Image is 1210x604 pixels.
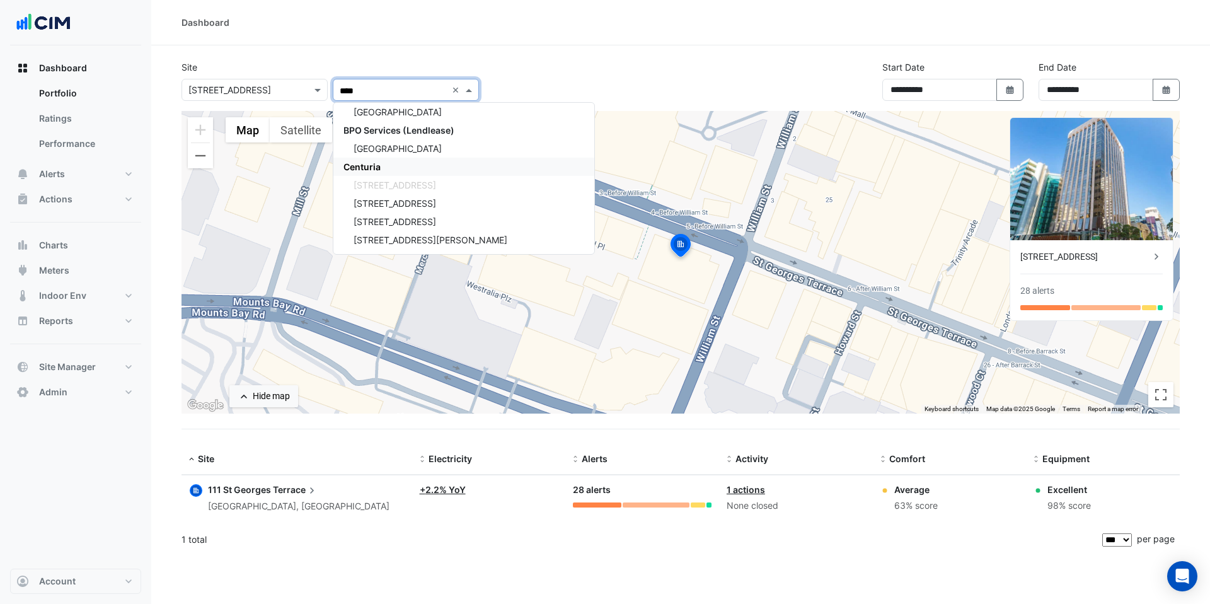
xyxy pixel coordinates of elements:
div: Dashboard [10,81,141,161]
app-icon: Actions [16,193,29,206]
div: None closed [727,499,865,513]
span: Charts [39,239,68,252]
a: Report a map error [1088,405,1138,412]
app-icon: Charts [16,239,29,252]
span: Map data ©2025 Google [986,405,1055,412]
span: BPO Services (Lendlease) [343,125,454,136]
span: Admin [39,386,67,398]
span: Centuria [343,161,381,172]
img: 111 St Georges Terrace [1010,118,1173,240]
div: 1 total [181,524,1100,555]
span: Terrace [273,483,318,497]
span: 111 St Georges [208,484,271,495]
a: Performance [29,131,141,156]
span: Meters [39,264,69,277]
span: per page [1137,533,1175,544]
span: Activity [735,453,768,464]
span: Electricity [429,453,472,464]
span: [GEOGRAPHIC_DATA] [354,143,442,154]
button: Indoor Env [10,283,141,308]
button: Meters [10,258,141,283]
button: Alerts [10,161,141,187]
img: Company Logo [15,10,72,35]
button: Show satellite imagery [270,117,332,142]
span: Site Manager [39,361,96,373]
span: Actions [39,193,72,206]
span: Account [39,575,76,588]
button: Actions [10,187,141,212]
app-icon: Reports [16,315,29,327]
div: Dashboard [181,16,229,29]
span: Site [198,453,214,464]
div: 28 alerts [573,483,712,497]
span: [STREET_ADDRESS][PERSON_NAME] [354,235,507,245]
a: +2.2% YoY [420,484,466,495]
span: Reports [39,315,73,327]
button: Dashboard [10,55,141,81]
span: Clear [452,83,463,96]
span: [STREET_ADDRESS] [354,253,436,264]
div: 63% score [894,499,938,513]
button: Reports [10,308,141,334]
button: Admin [10,380,141,405]
span: [STREET_ADDRESS] [354,198,436,209]
button: Toggle fullscreen view [1148,382,1173,407]
span: Alerts [39,168,65,180]
button: Show street map [226,117,270,142]
span: Equipment [1042,453,1090,464]
div: Options List [333,103,594,254]
app-icon: Admin [16,386,29,398]
span: Comfort [889,453,925,464]
div: [GEOGRAPHIC_DATA], [GEOGRAPHIC_DATA] [208,499,389,514]
span: Dashboard [39,62,87,74]
div: Average [894,483,938,496]
span: [STREET_ADDRESS] [354,180,436,190]
a: Portfolio [29,81,141,106]
button: Account [10,569,141,594]
label: Start Date [882,61,925,74]
button: Keyboard shortcuts [925,405,979,414]
img: site-pin-selected.svg [667,232,694,262]
span: [GEOGRAPHIC_DATA] [354,107,442,117]
div: 98% score [1047,499,1091,513]
a: Open this area in Google Maps (opens a new window) [185,397,226,414]
a: Terms (opens in new tab) [1063,405,1080,412]
button: Zoom out [188,143,213,168]
button: Zoom in [188,117,213,142]
span: Alerts [582,453,608,464]
label: End Date [1039,61,1076,74]
app-icon: Site Manager [16,361,29,373]
div: 28 alerts [1020,284,1054,298]
div: Excellent [1047,483,1091,496]
a: 1 actions [727,484,765,495]
app-icon: Dashboard [16,62,29,74]
img: Google [185,397,226,414]
div: Open Intercom Messenger [1167,561,1197,591]
span: [STREET_ADDRESS] [354,216,436,227]
app-icon: Alerts [16,168,29,180]
label: Site [181,61,197,74]
button: Hide map [229,385,298,407]
button: Charts [10,233,141,258]
span: Indoor Env [39,289,86,302]
fa-icon: Select Date [1005,84,1016,95]
app-icon: Indoor Env [16,289,29,302]
fa-icon: Select Date [1161,84,1172,95]
div: [STREET_ADDRESS] [1020,250,1150,264]
app-icon: Meters [16,264,29,277]
button: Site Manager [10,354,141,380]
a: Ratings [29,106,141,131]
div: Hide map [253,390,290,403]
